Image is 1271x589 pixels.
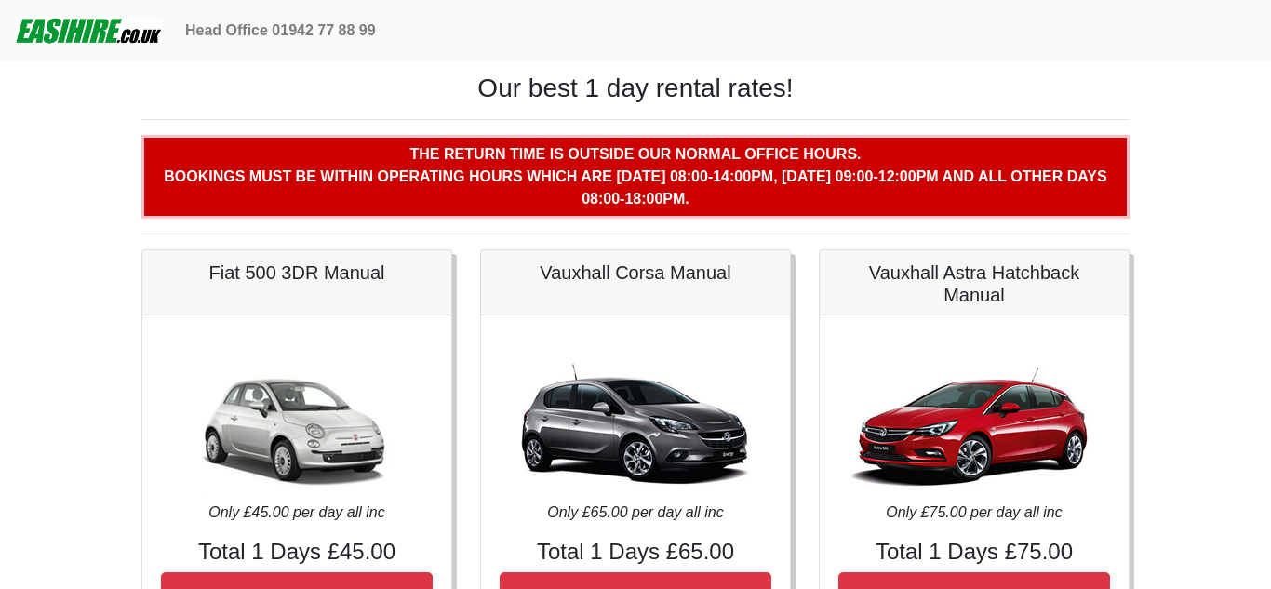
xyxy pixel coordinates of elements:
img: Vauxhall Corsa Manual [505,334,766,502]
h4: Total 1 Days £75.00 [838,539,1110,566]
h4: Total 1 Days £45.00 [161,539,433,566]
i: Only £45.00 per day all inc [208,504,384,520]
img: easihire_logo_small.png [15,12,163,49]
a: Head Office 01942 77 88 99 [178,12,383,49]
b: Head Office 01942 77 88 99 [185,22,376,38]
h1: Our best 1 day rental rates! [141,73,1130,104]
h5: Vauxhall Corsa Manual [500,261,771,284]
h5: Fiat 500 3DR Manual [161,261,433,284]
img: Vauxhall Astra Hatchback Manual [844,334,1104,502]
i: Only £65.00 per day all inc [547,504,723,520]
h5: Vauxhall Astra Hatchback Manual [838,261,1110,306]
h4: Total 1 Days £65.00 [500,539,771,566]
b: The return time is outside our normal office hours. Bookings must be within operating hours which... [164,146,1106,207]
img: Fiat 500 3DR Manual [167,334,427,502]
i: Only £75.00 per day all inc [886,504,1062,520]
